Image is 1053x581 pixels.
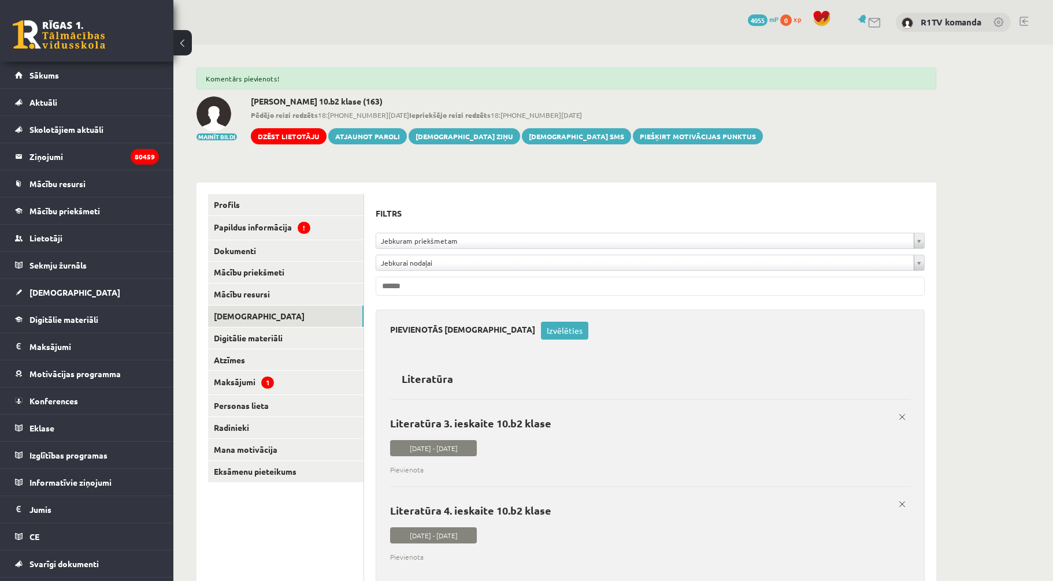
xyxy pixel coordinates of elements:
[522,128,631,144] a: [DEMOGRAPHIC_DATA] SMS
[208,262,364,283] a: Mācību priekšmeti
[390,464,902,475] span: Pievienota
[208,349,364,371] a: Atzīmes
[29,287,120,297] span: [DEMOGRAPHIC_DATA]
[208,216,364,240] a: Papildus informācija!
[390,322,541,334] h3: Pievienotās [DEMOGRAPHIC_DATA]
[196,96,231,131] img: Kristers Meļķis
[208,395,364,416] a: Personas lieta
[894,409,910,425] a: x
[376,233,924,248] a: Jebkuram priekšmetam
[748,14,767,26] span: 4055
[15,442,159,468] a: Izglītības programas
[208,417,364,438] a: Radinieki
[541,322,588,340] a: Izvēlēties
[208,284,364,305] a: Mācību resursi
[921,16,981,28] a: R1TV komanda
[15,279,159,306] a: [DEMOGRAPHIC_DATA]
[29,178,86,189] span: Mācību resursi
[15,496,159,523] a: Jumis
[633,128,763,144] a: Piešķirt motivācijas punktus
[251,128,327,144] a: Dzēst lietotāju
[208,306,364,327] a: [DEMOGRAPHIC_DATA]
[894,496,910,512] a: x
[251,110,763,120] span: 18:[PHONE_NUMBER][DATE] 18:[PHONE_NUMBER][DATE]
[29,531,39,542] span: CE
[29,260,87,270] span: Sekmju žurnāls
[15,388,159,414] a: Konferences
[15,252,159,278] a: Sekmju žurnāls
[298,222,310,234] span: !
[29,368,121,379] span: Motivācijas programma
[15,360,159,387] a: Motivācijas programma
[902,17,913,29] img: R1TV komanda
[251,110,318,120] b: Pēdējo reizi redzēts
[15,415,159,441] a: Eklase
[15,306,159,333] a: Digitālie materiāli
[29,423,54,433] span: Eklase
[29,558,99,569] span: Svarīgi dokumenti
[409,128,520,144] a: [DEMOGRAPHIC_DATA] ziņu
[13,20,105,49] a: Rīgas 1. Tālmācības vidusskola
[381,233,909,248] span: Jebkuram priekšmetam
[376,255,924,270] a: Jebkurai nodaļai
[390,552,902,562] span: Pievienota
[15,89,159,116] a: Aktuāli
[208,371,364,394] a: Maksājumi1
[208,461,364,482] a: Eksāmenu pieteikums
[780,14,792,26] span: 0
[29,477,112,487] span: Informatīvie ziņojumi
[208,194,364,215] a: Profils
[15,333,159,360] a: Maksājumi
[15,225,159,251] a: Lietotāji
[29,124,103,135] span: Skolotājiem aktuāli
[381,255,909,270] span: Jebkurai nodaļai
[748,14,778,24] a: 4055 mP
[251,96,763,106] h2: [PERSON_NAME] 10.b2 klase (163)
[29,504,51,515] span: Jumis
[29,314,98,325] span: Digitālie materiāli
[390,365,465,392] h2: Literatūra
[208,240,364,262] a: Dokumenti
[15,143,159,170] a: Ziņojumi80459
[376,206,911,221] h3: Filtrs
[15,523,159,550] a: CE
[15,198,159,224] a: Mācību priekšmeti
[261,377,274,389] span: 1
[29,450,107,460] span: Izglītības programas
[29,333,159,360] legend: Maksājumi
[29,70,59,80] span: Sākums
[208,439,364,460] a: Mana motivācija
[780,14,807,24] a: 0 xp
[15,469,159,496] a: Informatīvie ziņojumi
[390,527,477,543] span: [DATE] - [DATE]
[15,170,159,197] a: Mācību resursi
[208,327,364,349] a: Digitālie materiāli
[29,396,78,406] span: Konferences
[196,133,237,140] button: Mainīt bildi
[196,68,936,90] div: Komentārs pievienots!
[769,14,778,24] span: mP
[794,14,801,24] span: xp
[29,233,62,243] span: Lietotāji
[29,97,57,107] span: Aktuāli
[390,417,902,429] p: Literatūra 3. ieskaite 10.b2 klase
[409,110,491,120] b: Iepriekšējo reizi redzēts
[15,62,159,88] a: Sākums
[390,504,902,516] p: Literatūra 4. ieskaite 10.b2 klase
[29,143,159,170] legend: Ziņojumi
[131,149,159,165] i: 80459
[15,116,159,143] a: Skolotājiem aktuāli
[328,128,407,144] a: Atjaunot paroli
[15,550,159,577] a: Svarīgi dokumenti
[390,440,477,456] span: [DATE] - [DATE]
[29,206,100,216] span: Mācību priekšmeti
